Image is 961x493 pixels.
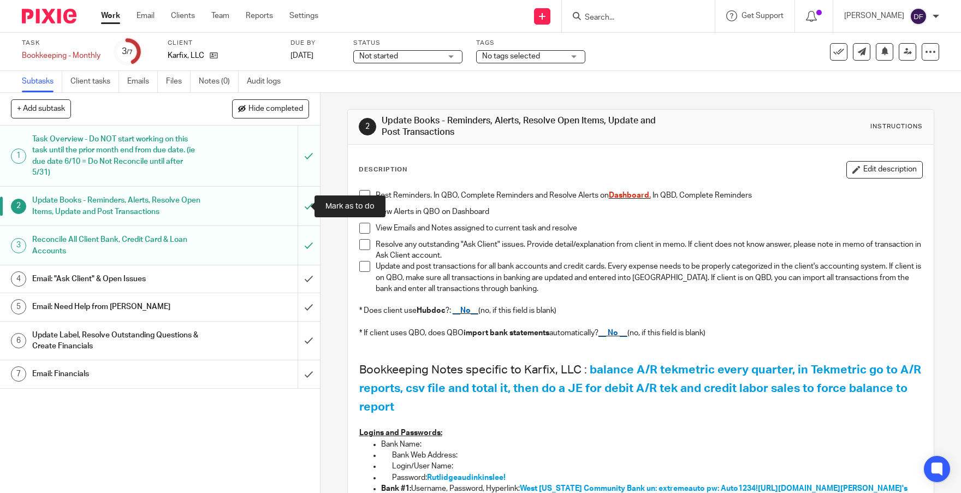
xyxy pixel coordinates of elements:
[166,71,191,92] a: Files
[32,231,202,259] h1: Reconcile All Client Bank, Credit Card & Loan Accounts
[427,474,506,482] span: Rutlidgeaudinkinslee!
[844,10,904,21] p: [PERSON_NAME]
[32,192,202,220] h1: Update Books - Reminders, Alerts, Resolve Open Items, Update and Post Transactions
[417,307,446,314] strong: Hubdoc
[381,485,411,492] strong: Bank #1:
[910,8,927,25] img: svg%3E
[376,206,923,217] p: View Alerts in QBO on Dashboard
[382,115,664,139] h1: Update Books - Reminders, Alerts, Resolve Open Items, Update and Post Transactions
[22,39,100,47] label: Task
[870,122,923,131] div: Instructions
[248,105,303,114] span: Hide completed
[376,261,923,294] p: Update and post transactions for all bank accounts and credit cards. Every expense needs to be pr...
[32,327,202,355] h1: Update Label, Resolve Outstanding Questions & Create Financials
[22,9,76,23] img: Pixie
[598,329,627,337] span: __ No __
[464,329,549,337] strong: import bank statements
[11,299,26,314] div: 5
[11,366,26,382] div: 7
[171,10,195,21] a: Clients
[232,99,309,118] button: Hide completed
[846,161,923,179] button: Edit description
[359,364,924,413] span: balance A/R tekmetric every quarter, in Tekmetric go to A/R reports, csv file and total it, then ...
[453,307,478,314] span: __No__
[359,52,398,60] span: Not started
[70,71,119,92] a: Client tasks
[520,485,758,492] span: West [US_STATE] Community Bank un: extremeauto pw: Auto1234!
[376,190,923,201] p: Post Reminders. In QBO, Complete Reminders and Resolve Alerts on In QBD, Complete Reminders
[376,223,923,234] p: View Emails and Notes assigned to current task and resolve
[381,439,923,450] p: Bank Name:
[247,71,289,92] a: Audit logs
[101,10,120,21] a: Work
[137,10,155,21] a: Email
[22,50,100,61] div: Bookkeeping - Monthly
[168,50,204,61] p: Karfix, LLC
[211,10,229,21] a: Team
[11,271,26,287] div: 4
[359,328,923,338] p: * If client uses QBO, does QBO automatically? (no, if this field is blank)
[741,12,784,20] span: Get Support
[168,39,277,47] label: Client
[584,13,682,23] input: Search
[122,45,133,58] div: 3
[11,238,26,253] div: 3
[359,165,407,174] p: Description
[290,39,340,47] label: Due by
[392,461,923,472] p: Login/User Name:
[376,239,923,262] p: Resolve any outstanding "Ask Client" issues. Provide detail/explanation from client in memo. If c...
[609,192,651,199] span: Dashboard.
[32,366,202,382] h1: Email: Financials
[392,472,923,483] p: Password:
[476,39,585,47] label: Tags
[127,49,133,55] small: /7
[359,361,923,417] h2: Bookkeeping Notes specific to Karfix, LLC :
[11,199,26,214] div: 2
[32,299,202,315] h1: Email: Need Help from [PERSON_NAME]
[353,39,462,47] label: Status
[11,149,26,164] div: 1
[22,71,62,92] a: Subtasks
[758,485,840,492] a: [URL][DOMAIN_NAME]
[359,118,376,135] div: 2
[11,99,71,118] button: + Add subtask
[392,450,923,461] p: Bank Web Address:
[289,10,318,21] a: Settings
[199,71,239,92] a: Notes (0)
[32,131,202,181] h1: Task Overview - Do NOT start working on this task until the prior month end from due date. (ie du...
[359,429,442,437] u: Logins and Passwords:
[127,71,158,92] a: Emails
[359,305,923,316] p: * Does client use ?: (no, if this field is blank)
[290,52,313,60] span: [DATE]
[11,333,26,348] div: 6
[32,271,202,287] h1: Email: "Ask Client" & Open Issues
[482,52,540,60] span: No tags selected
[246,10,273,21] a: Reports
